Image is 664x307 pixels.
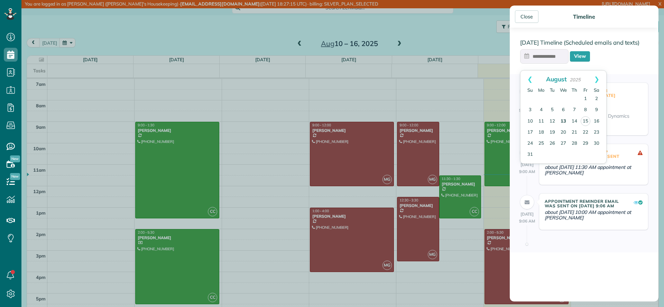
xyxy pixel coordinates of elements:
[547,105,558,116] a: 5
[558,116,569,127] a: 13
[580,105,591,116] a: 8
[546,75,567,83] span: August
[536,127,547,138] a: 18
[558,127,569,138] a: 20
[571,13,597,20] div: Timeline
[525,149,536,160] a: 31
[519,107,535,114] div: 9:00 AM
[545,202,623,209] a: Appointment Reminder Email was sent on [DATE] 9:06 AM
[545,209,643,221] h6: about [DATE] 10:00 AM appointment at [PERSON_NAME]
[591,105,602,116] a: 9
[594,87,599,93] span: Saturday
[519,211,535,218] div: [DATE]
[525,105,536,116] a: 3
[560,87,567,93] span: Wednesday
[536,105,547,116] a: 4
[591,93,602,105] a: 2
[550,87,555,93] span: Tuesday
[545,164,643,176] h6: about [DATE] 11:30 AM appointment at [PERSON_NAME]
[519,218,535,225] div: 9:06 AM
[569,105,580,116] a: 7
[587,71,606,88] a: Next
[580,93,591,105] a: 1
[583,87,588,93] span: Friday
[515,10,538,23] div: Close
[527,87,533,93] span: Sunday
[519,161,535,168] div: [DATE]
[538,87,544,93] span: Monday
[569,138,580,149] a: 28
[569,116,580,127] a: 14
[525,127,536,138] a: 17
[10,155,20,162] span: New
[580,127,591,138] a: 22
[536,116,547,127] a: 11
[519,168,535,175] div: 9:00 AM
[520,71,539,88] a: Prev
[10,173,20,180] span: New
[591,127,602,138] a: 23
[519,100,535,107] div: [DATE]
[581,116,590,126] a: 15
[558,138,569,149] a: 27
[520,39,648,46] h4: [DATE] Timeline (Scheduled emails and texts)
[570,77,581,82] span: 2025
[591,138,602,149] a: 30
[572,87,577,93] span: Thursday
[545,199,623,208] h5: Appointment Reminder Email was sent on [DATE] 9:06 AM
[536,138,547,149] a: 25
[580,138,591,149] a: 29
[569,127,580,138] a: 21
[525,138,536,149] a: 24
[525,116,536,127] a: 10
[547,116,558,127] a: 12
[547,138,558,149] a: 26
[558,105,569,116] a: 6
[591,116,602,127] a: 16
[547,127,558,138] a: 19
[570,51,590,62] a: View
